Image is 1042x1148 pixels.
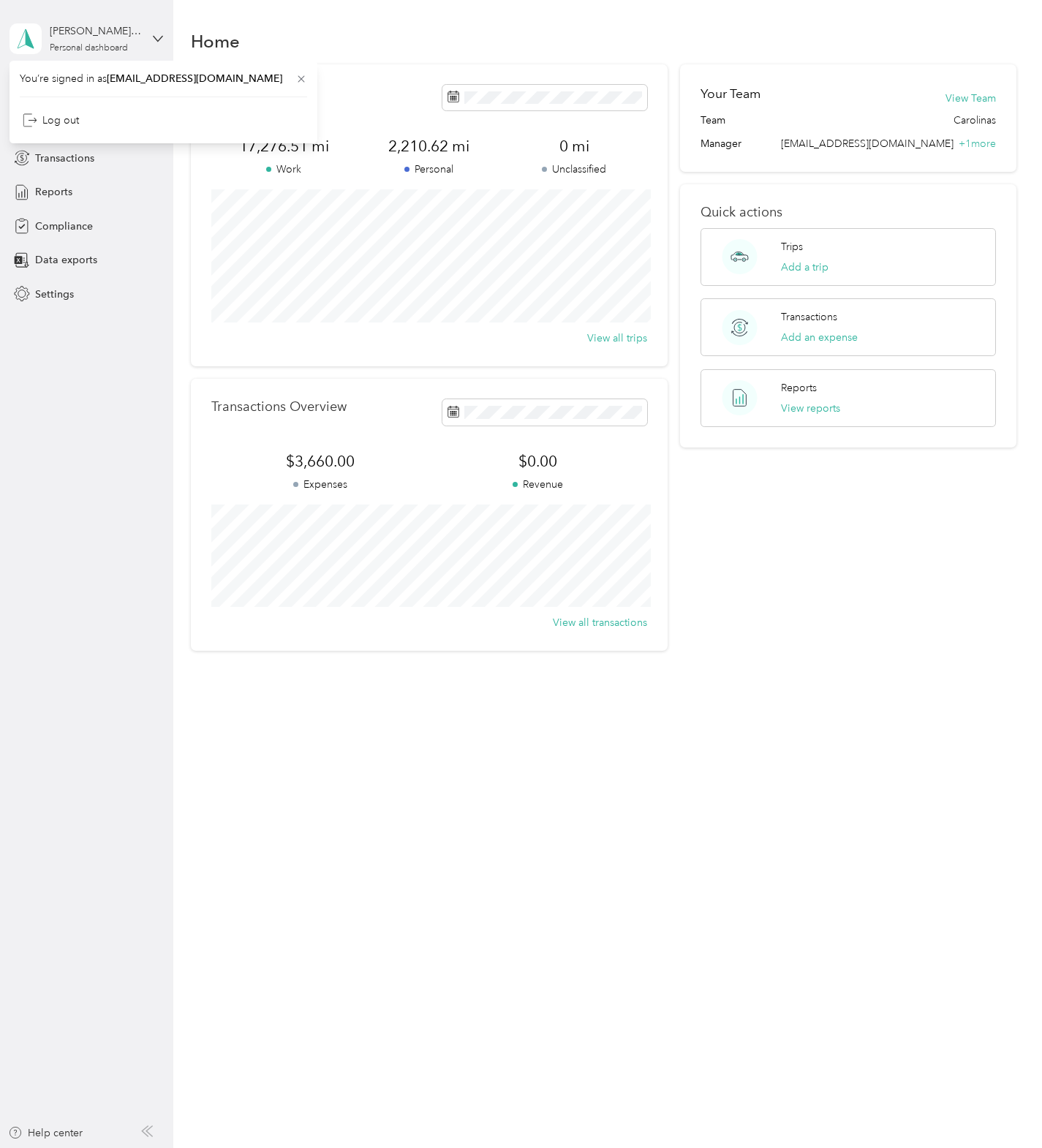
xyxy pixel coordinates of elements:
p: Expenses [211,477,429,492]
span: You’re signed in as [20,71,307,86]
iframe: Everlance-gr Chat Button Frame [960,1066,1042,1148]
div: [PERSON_NAME] [PERSON_NAME] [50,23,141,39]
p: Reports [781,380,817,396]
p: Transactions Overview [211,399,347,415]
span: + 1 more [959,137,996,150]
button: View Team [945,91,996,106]
h2: Your Team [701,85,760,103]
p: Work [211,162,356,177]
p: Transactions [781,309,837,325]
div: Log out [23,113,79,128]
span: 17,276.51 mi [211,136,356,156]
span: Carolinas [954,113,996,128]
span: Manager [701,136,741,151]
button: Help center [8,1125,83,1141]
span: Compliance [35,219,93,234]
button: Add a trip [781,260,828,275]
p: Quick actions [701,205,996,220]
span: Team [701,113,725,128]
button: Add an expense [781,330,858,345]
p: Trips [781,239,803,254]
button: View reports [781,401,840,416]
p: Unclassified [502,162,646,177]
span: [EMAIL_ADDRESS][DOMAIN_NAME] [781,137,954,150]
span: 0 mi [502,136,646,156]
h1: Home [191,34,240,49]
div: Personal dashboard [50,44,128,53]
p: Personal [357,162,502,177]
span: Transactions [35,151,94,166]
p: Revenue [429,477,647,492]
span: [EMAIL_ADDRESS][DOMAIN_NAME] [107,72,282,85]
span: 2,210.62 mi [357,136,502,156]
span: Reports [35,184,72,200]
span: Data exports [35,252,97,268]
button: View all transactions [553,615,647,630]
span: Settings [35,287,74,302]
button: View all trips [587,331,647,346]
span: $3,660.00 [211,451,429,472]
span: $0.00 [429,451,647,472]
